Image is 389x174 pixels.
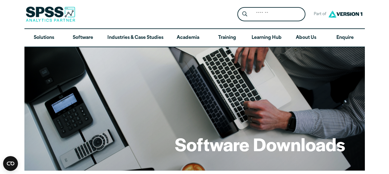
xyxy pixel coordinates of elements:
[310,10,327,19] span: Part of
[237,7,305,22] form: Site Header Search Form
[26,6,75,22] img: SPSS Analytics Partner
[247,29,287,47] a: Learning Hub
[168,29,207,47] a: Academia
[63,29,102,47] a: Software
[327,8,364,20] img: Version1 Logo
[207,29,246,47] a: Training
[102,29,168,47] a: Industries & Case Studies
[242,11,247,17] svg: Search magnifying glass icon
[24,29,365,47] nav: Desktop version of site main menu
[24,29,63,47] a: Solutions
[239,9,250,20] button: Search magnifying glass icon
[175,132,345,156] h1: Software Downloads
[287,29,326,47] a: About Us
[3,156,18,171] button: Open CMP widget
[326,29,365,47] a: Enquire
